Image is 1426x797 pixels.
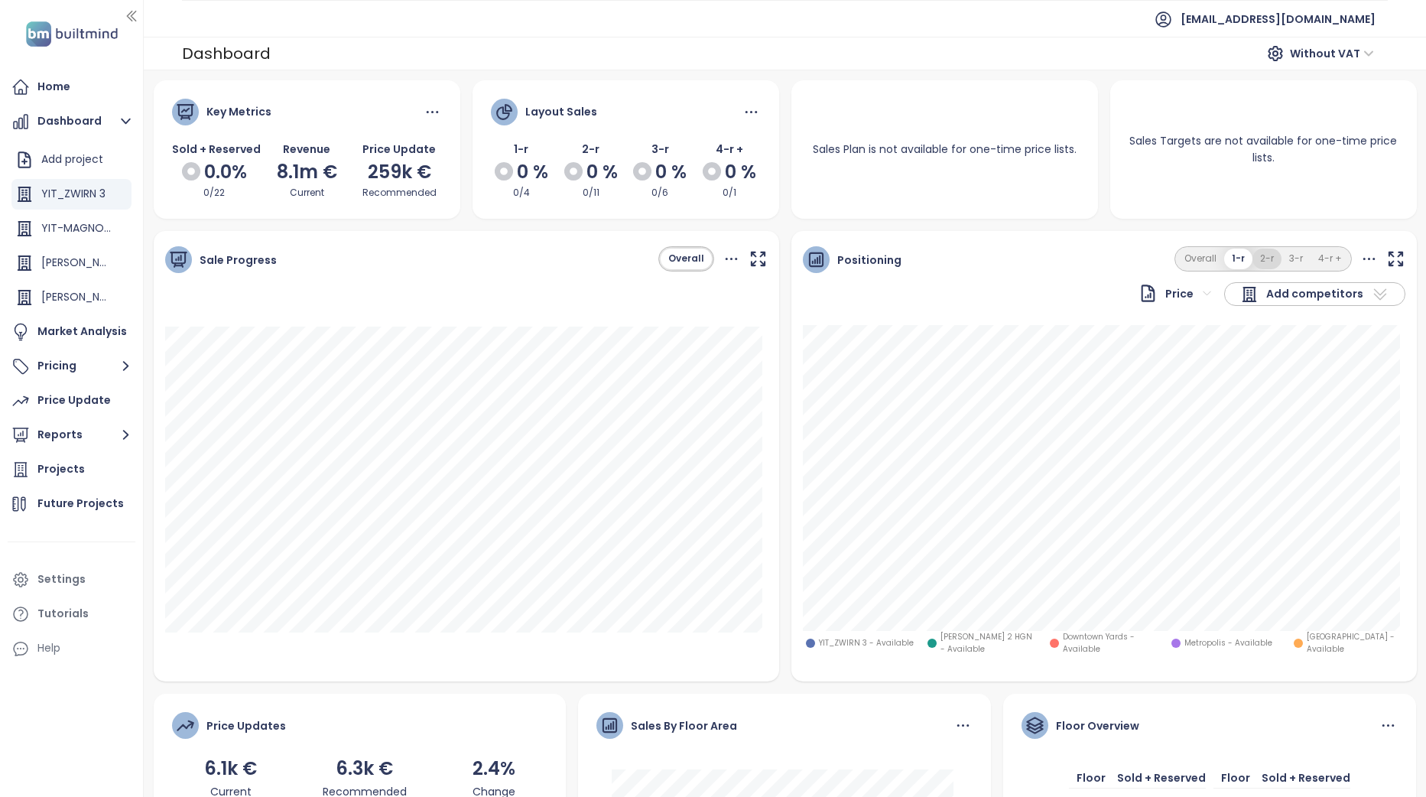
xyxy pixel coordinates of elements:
[1290,42,1374,65] span: Without VAT
[819,637,914,649] span: YIT_ZWIRN 3 - Available
[11,282,132,313] div: [PERSON_NAME] JKL test
[514,142,528,157] span: 1-r
[1110,114,1417,184] div: Sales Targets are not available for one-time price lists.
[631,717,737,734] div: Sales By Floor Area
[837,252,901,268] span: Positioning
[651,142,669,157] span: 3-r
[206,717,286,734] div: Price Updates
[8,564,135,595] a: Settings
[586,158,618,187] span: 0 %
[37,570,86,589] div: Settings
[37,322,127,341] div: Market Analysis
[37,494,124,513] div: Future Projects
[1184,637,1272,649] span: Metropolis - Available
[200,252,277,268] span: Sale Progress
[655,158,687,187] span: 0 %
[37,391,111,410] div: Price Update
[582,142,599,157] span: 2-r
[41,150,103,169] div: Add project
[1311,249,1350,269] button: 4-r +
[204,158,247,187] span: 0.0%
[8,599,135,629] a: Tutorials
[11,213,132,244] div: YIT-MAGNOLIA_4_startup pricelist
[1266,285,1363,304] span: Add competitors
[37,460,85,479] div: Projects
[8,317,135,347] a: Market Analysis
[1307,631,1405,655] span: [GEOGRAPHIC_DATA] - Available
[11,248,132,278] div: [PERSON_NAME] JKL_1
[11,179,132,210] div: YIT_ZWIRN 3
[357,141,442,158] div: Price Update
[8,420,135,451] button: Reports
[1177,249,1224,269] button: Overall
[1262,769,1350,797] div: Sold + Reserved
[37,639,60,658] div: Help
[265,186,349,200] div: Current
[265,141,349,158] div: Revenue
[204,754,257,783] div: 6.1k €
[37,77,70,96] div: Home
[41,253,112,272] div: [PERSON_NAME] JKL_1
[8,106,135,137] button: Dashboard
[629,186,691,200] div: 0/6
[794,122,1095,176] div: Sales Plan is not available for one-time price lists.
[8,633,135,664] div: Help
[725,158,756,187] span: 0 %
[560,186,622,200] div: 0/11
[41,288,112,307] div: [PERSON_NAME] JKL test
[1252,249,1281,269] button: 2-r
[1281,249,1311,269] button: 3-r
[8,385,135,416] a: Price Update
[8,351,135,382] button: Pricing
[940,631,1039,655] span: [PERSON_NAME] 2 HGN - Available
[661,249,712,269] button: Overall
[41,184,106,203] div: YIT_ZWIRN 3
[8,72,135,102] a: Home
[41,219,112,238] div: YIT-MAGNOLIA_4_startup pricelist
[357,186,442,200] div: Recommended
[1213,769,1258,797] div: Floor
[8,489,135,519] a: Future Projects
[699,186,761,200] div: 0/1
[1117,769,1206,797] div: Sold + Reserved
[21,18,122,50] img: logo
[206,103,271,120] div: Key Metrics
[1224,249,1252,269] button: 1-r
[1056,717,1139,734] div: Floor Overview
[525,103,597,120] div: Layout Sales
[517,158,548,187] span: 0 %
[716,142,743,157] span: 4-r +
[11,145,132,175] div: Add project
[323,754,407,783] div: 6.3k €
[368,159,431,184] span: 259k €
[37,604,89,623] div: Tutorials
[1063,631,1161,655] span: Downtown Yards - Available
[8,454,135,485] a: Projects
[172,186,257,200] div: 0/22
[1181,1,1376,37] span: [EMAIL_ADDRESS][DOMAIN_NAME]
[182,40,271,67] div: Dashboard
[1069,769,1113,797] div: Floor
[172,142,261,157] span: Sold + Reserved
[277,159,337,184] span: 8.1m €
[473,754,515,783] div: 2.4%
[491,186,553,200] div: 0/4
[1139,284,1194,303] div: Price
